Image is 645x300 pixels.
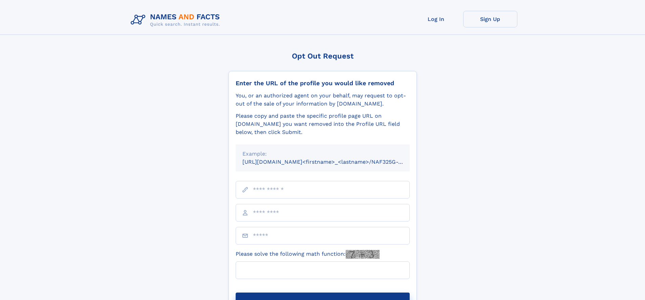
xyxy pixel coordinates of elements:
[242,159,423,165] small: [URL][DOMAIN_NAME]<firstname>_<lastname>/NAF325G-xxxxxxxx
[128,11,225,29] img: Logo Names and Facts
[236,92,410,108] div: You, or an authorized agent on your behalf, may request to opt-out of the sale of your informatio...
[236,112,410,136] div: Please copy and paste the specific profile page URL on [DOMAIN_NAME] you want removed into the Pr...
[463,11,517,27] a: Sign Up
[409,11,463,27] a: Log In
[236,79,410,87] div: Enter the URL of the profile you would like removed
[236,250,380,259] label: Please solve the following math function:
[229,52,417,60] div: Opt Out Request
[242,150,403,158] div: Example:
